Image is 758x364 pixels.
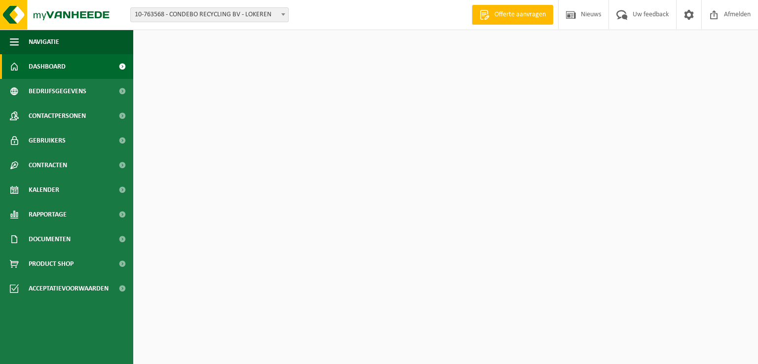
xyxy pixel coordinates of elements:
span: Kalender [29,178,59,202]
span: 10-763568 - CONDEBO RECYCLING BV - LOKEREN [131,8,288,22]
span: 10-763568 - CONDEBO RECYCLING BV - LOKEREN [130,7,289,22]
span: Product Shop [29,252,74,276]
span: Gebruikers [29,128,66,153]
span: Documenten [29,227,71,252]
span: Contactpersonen [29,104,86,128]
span: Dashboard [29,54,66,79]
span: Navigatie [29,30,59,54]
span: Offerte aanvragen [492,10,548,20]
span: Contracten [29,153,67,178]
a: Offerte aanvragen [472,5,553,25]
span: Rapportage [29,202,67,227]
span: Acceptatievoorwaarden [29,276,109,301]
span: Bedrijfsgegevens [29,79,86,104]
